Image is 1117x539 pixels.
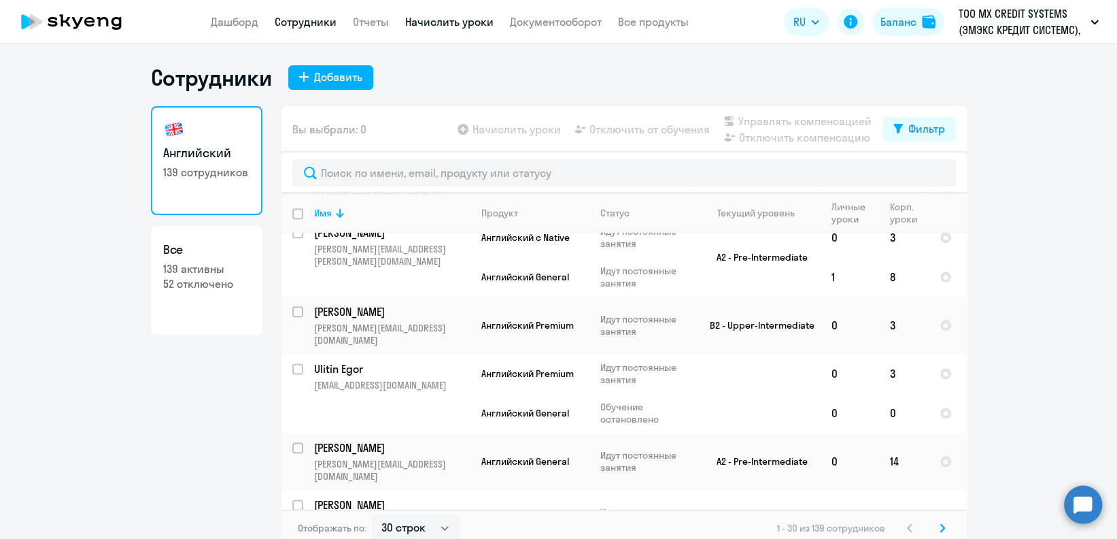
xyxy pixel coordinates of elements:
[481,207,518,219] div: Продукт
[880,14,916,30] div: Баланс
[952,5,1105,38] button: ТОО MX CREDIT SYSTEMS (ЭМЭКС КРЕДИТ СИСТЕМС), Договор (постоплата)
[922,15,935,29] img: balance
[275,15,337,29] a: Сотрудники
[600,265,693,289] p: Идут постоянные занятия
[481,231,570,244] span: Английский с Native
[314,304,468,319] p: [PERSON_NAME]
[777,522,885,534] span: 1 - 30 из 139 сотрудников
[831,201,878,225] div: Личные уроки
[314,458,470,483] p: [PERSON_NAME][EMAIL_ADDRESS][DOMAIN_NAME]
[510,15,602,29] a: Документооборот
[821,433,879,490] td: 0
[821,218,879,257] td: 0
[151,226,262,335] a: Все139 активны52 отключено
[481,407,569,419] span: Английский General
[600,449,693,474] p: Идут постоянные занятия
[872,8,944,35] button: Балансbalance
[879,257,929,297] td: 8
[314,497,470,512] a: [PERSON_NAME]
[821,257,879,297] td: 1
[618,15,689,29] a: Все продукты
[694,433,821,490] td: A2 - Pre-Intermediate
[600,225,693,250] p: Идут постоянные занятия
[405,15,494,29] a: Начислить уроки
[879,433,929,490] td: 14
[314,207,470,219] div: Имя
[314,361,470,376] a: Ulitin Egor
[717,207,795,219] div: Текущий уровень
[600,207,630,219] div: Статус
[821,393,879,433] td: 0
[600,401,693,425] p: Обучение остановлено
[959,5,1085,38] p: ТОО MX CREDIT SYSTEMS (ЭМЭКС КРЕДИТ СИСТЕМС), Договор (постоплата)
[879,354,929,393] td: 3
[292,159,956,186] input: Поиск по имени, email, продукту или статусу
[314,69,362,85] div: Добавить
[694,297,821,354] td: B2 - Upper-Intermediate
[314,322,470,346] p: [PERSON_NAME][EMAIL_ADDRESS][DOMAIN_NAME]
[882,117,956,142] button: Фильтр
[879,297,929,354] td: 3
[211,15,258,29] a: Дашборд
[600,361,693,386] p: Идут постоянные занятия
[163,241,250,259] h3: Все
[705,207,820,219] div: Текущий уровень
[694,218,821,297] td: A2 - Pre-Intermediate
[784,8,829,35] button: RU
[353,15,389,29] a: Отчеты
[163,144,250,162] h3: Английский
[314,497,468,512] p: [PERSON_NAME]
[151,64,272,91] h1: Сотрудники
[481,367,574,380] span: Английский Premium
[298,522,366,534] span: Отображать по:
[151,106,262,215] a: Английский139 сотрудников
[314,440,470,455] a: [PERSON_NAME]
[314,379,470,391] p: [EMAIL_ADDRESS][DOMAIN_NAME]
[288,65,373,90] button: Добавить
[481,271,569,283] span: Английский General
[793,14,806,30] span: RU
[879,218,929,257] td: 3
[600,506,693,531] p: Идут постоянные занятия
[908,120,945,137] div: Фильтр
[292,121,366,137] span: Вы выбрали: 0
[600,313,693,338] p: Идут постоянные занятия
[821,354,879,393] td: 0
[163,165,250,180] p: 139 сотрудников
[163,261,250,276] p: 139 активны
[314,225,468,240] p: [PERSON_NAME]
[879,393,929,433] td: 0
[314,207,332,219] div: Имя
[314,225,470,240] a: [PERSON_NAME]
[481,455,569,468] span: Английский General
[314,440,468,455] p: [PERSON_NAME]
[314,243,470,267] p: [PERSON_NAME][EMAIL_ADDRESS][PERSON_NAME][DOMAIN_NAME]
[163,118,185,140] img: english
[314,361,468,376] p: Ulitin Egor
[890,201,928,225] div: Корп. уроки
[314,304,470,319] a: [PERSON_NAME]
[163,276,250,291] p: 52 отключено
[481,319,574,331] span: Английский Premium
[821,297,879,354] td: 0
